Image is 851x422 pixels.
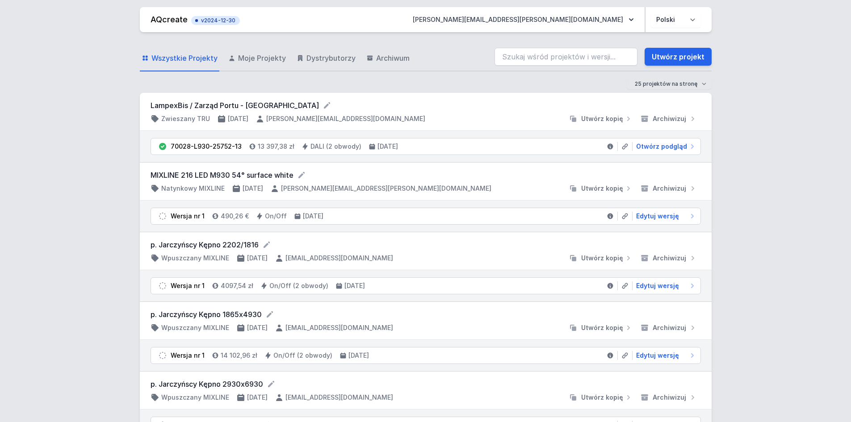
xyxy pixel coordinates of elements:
button: [PERSON_NAME][EMAIL_ADDRESS][PERSON_NAME][DOMAIN_NAME] [406,12,641,28]
span: Otwórz podgląd [636,142,687,151]
button: Edytuj nazwę projektu [297,171,306,180]
img: draft.svg [158,212,167,221]
a: Wszystkie Projekty [140,46,219,71]
span: Archiwizuj [653,114,686,123]
h4: 490,26 € [221,212,249,221]
h4: [DATE] [377,142,398,151]
select: Wybierz język [651,12,701,28]
h4: Wpuszczany MIXLINE [161,393,229,402]
a: AQcreate [151,15,188,24]
h4: [DATE] [247,254,268,263]
h4: [PERSON_NAME][EMAIL_ADDRESS][DOMAIN_NAME] [266,114,425,123]
button: Archiwizuj [637,184,701,193]
h4: [DATE] [344,281,365,290]
button: Edytuj nazwę projektu [265,310,274,319]
span: Archiwizuj [653,184,686,193]
h4: [EMAIL_ADDRESS][DOMAIN_NAME] [285,323,393,332]
button: Utwórz kopię [565,393,637,402]
button: Utwórz kopię [565,254,637,263]
button: Archiwizuj [637,393,701,402]
form: LampexBis / Zarząd Portu - [GEOGRAPHIC_DATA] [151,100,701,111]
span: Archiwum [376,53,410,63]
h4: Wpuszczany MIXLINE [161,254,229,263]
h4: On/Off (2 obwody) [273,351,332,360]
h4: [DATE] [303,212,323,221]
span: Archiwizuj [653,393,686,402]
div: Wersja nr 1 [171,281,205,290]
h4: [DATE] [247,323,268,332]
span: v2024-12-30 [196,17,235,24]
span: Utwórz kopię [581,323,623,332]
h4: [DATE] [243,184,263,193]
div: Wersja nr 1 [171,212,205,221]
span: Archiwizuj [653,254,686,263]
button: Utwórz kopię [565,184,637,193]
h4: [DATE] [228,114,248,123]
h4: Natynkowy MIXLINE [161,184,225,193]
h4: [DATE] [348,351,369,360]
button: Archiwizuj [637,323,701,332]
h4: 4097,54 zł [221,281,253,290]
a: Dystrybutorzy [295,46,357,71]
h4: 13 397,38 zł [258,142,294,151]
button: Edytuj nazwę projektu [267,380,276,389]
form: p. Jarczyńscy Kępno 2202/1816 [151,239,701,250]
form: p. Jarczyńscy Kępno 2930x6930 [151,379,701,389]
button: Archiwizuj [637,114,701,123]
a: Edytuj wersję [633,281,697,290]
span: Utwórz kopię [581,184,623,193]
span: Dystrybutorzy [306,53,356,63]
h4: [DATE] [247,393,268,402]
input: Szukaj wśród projektów i wersji... [495,48,637,66]
span: Utwórz kopię [581,114,623,123]
span: Archiwizuj [653,323,686,332]
button: Archiwizuj [637,254,701,263]
a: Edytuj wersję [633,351,697,360]
span: Utwórz kopię [581,393,623,402]
a: Utwórz projekt [645,48,712,66]
h4: [PERSON_NAME][EMAIL_ADDRESS][PERSON_NAME][DOMAIN_NAME] [281,184,491,193]
div: 70028-L930-25752-13 [171,142,242,151]
h4: DALI (2 obwody) [310,142,361,151]
span: Wszystkie Projekty [151,53,218,63]
button: Utwórz kopię [565,114,637,123]
h4: On/Off (2 obwody) [269,281,328,290]
button: Edytuj nazwę projektu [262,240,271,249]
button: Edytuj nazwę projektu [323,101,331,110]
a: Otwórz podgląd [633,142,697,151]
h4: Zwieszany TRU [161,114,210,123]
span: Utwórz kopię [581,254,623,263]
h4: [EMAIL_ADDRESS][DOMAIN_NAME] [285,254,393,263]
a: Archiwum [365,46,411,71]
span: Edytuj wersję [636,351,679,360]
button: Utwórz kopię [565,323,637,332]
span: Moje Projekty [238,53,286,63]
h4: 14 102,96 zł [221,351,257,360]
button: v2024-12-30 [191,14,240,25]
div: Wersja nr 1 [171,351,205,360]
form: p. Jarczyńscy Kępno 1865x4930 [151,309,701,320]
h4: [EMAIL_ADDRESS][DOMAIN_NAME] [285,393,393,402]
form: MIXLINE 216 LED M930 54° surface white [151,170,701,180]
img: draft.svg [158,281,167,290]
span: Edytuj wersję [636,212,679,221]
a: Edytuj wersję [633,212,697,221]
h4: On/Off [265,212,287,221]
span: Edytuj wersję [636,281,679,290]
h4: Wpuszczany MIXLINE [161,323,229,332]
img: draft.svg [158,351,167,360]
a: Moje Projekty [226,46,288,71]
